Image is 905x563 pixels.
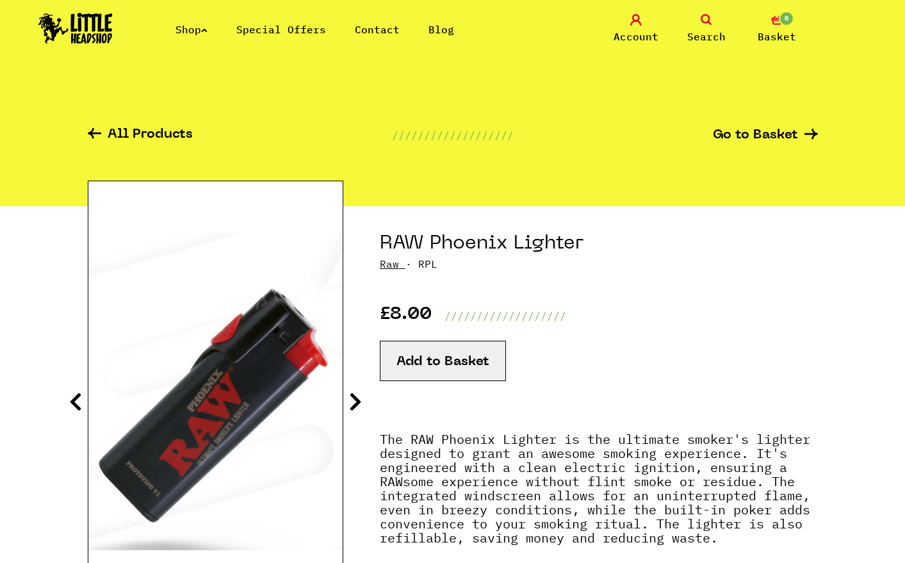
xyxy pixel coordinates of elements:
span: Account [614,29,658,44]
p: /////////////////// [444,308,566,323]
a: Search [674,14,738,44]
a: All Products [88,128,193,143]
a: Go to Basket [713,129,818,142]
a: Contact [355,23,400,36]
h1: RAW Phoenix Lighter [380,232,818,256]
p: · RPL [380,256,818,272]
p: The RAW Phoenix Lighter is the ultimate smoker's lighter designed to grant an awesome smoking exp... [380,432,818,558]
span: Search [687,29,726,44]
a: Special Offers [236,23,326,36]
img: RAW Phoenix Lighter image 1 [88,233,343,550]
span: 0 [779,11,794,26]
a: 0 Basket [745,14,809,44]
span: Basket [758,29,796,44]
a: Raw [380,257,399,270]
button: Add to Basket [380,341,506,381]
img: Little Head Shop Logo [38,13,113,44]
p: /////////////////// [392,127,514,143]
a: Blog [428,23,454,36]
a: Shop [175,23,208,36]
p: £8.00 [380,308,432,323]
